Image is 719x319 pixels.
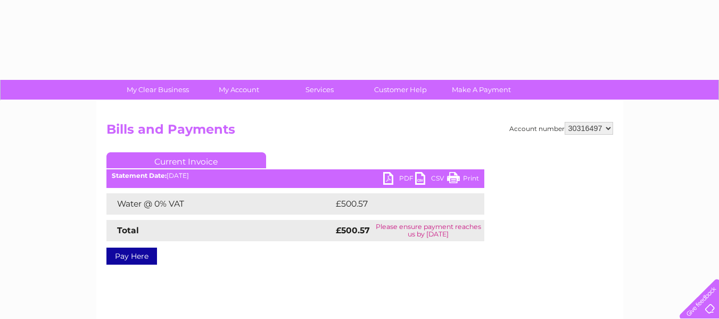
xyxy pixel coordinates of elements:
[333,193,466,215] td: £500.57
[106,152,266,168] a: Current Invoice
[357,80,444,100] a: Customer Help
[276,80,363,100] a: Services
[336,225,370,235] strong: £500.57
[415,172,447,187] a: CSV
[195,80,283,100] a: My Account
[112,171,167,179] b: Statement Date:
[447,172,479,187] a: Print
[106,172,484,179] div: [DATE]
[106,122,613,142] h2: Bills and Payments
[117,225,139,235] strong: Total
[509,122,613,135] div: Account number
[383,172,415,187] a: PDF
[114,80,202,100] a: My Clear Business
[106,193,333,215] td: Water @ 0% VAT
[437,80,525,100] a: Make A Payment
[106,248,157,265] a: Pay Here
[373,220,484,241] td: Please ensure payment reaches us by [DATE]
